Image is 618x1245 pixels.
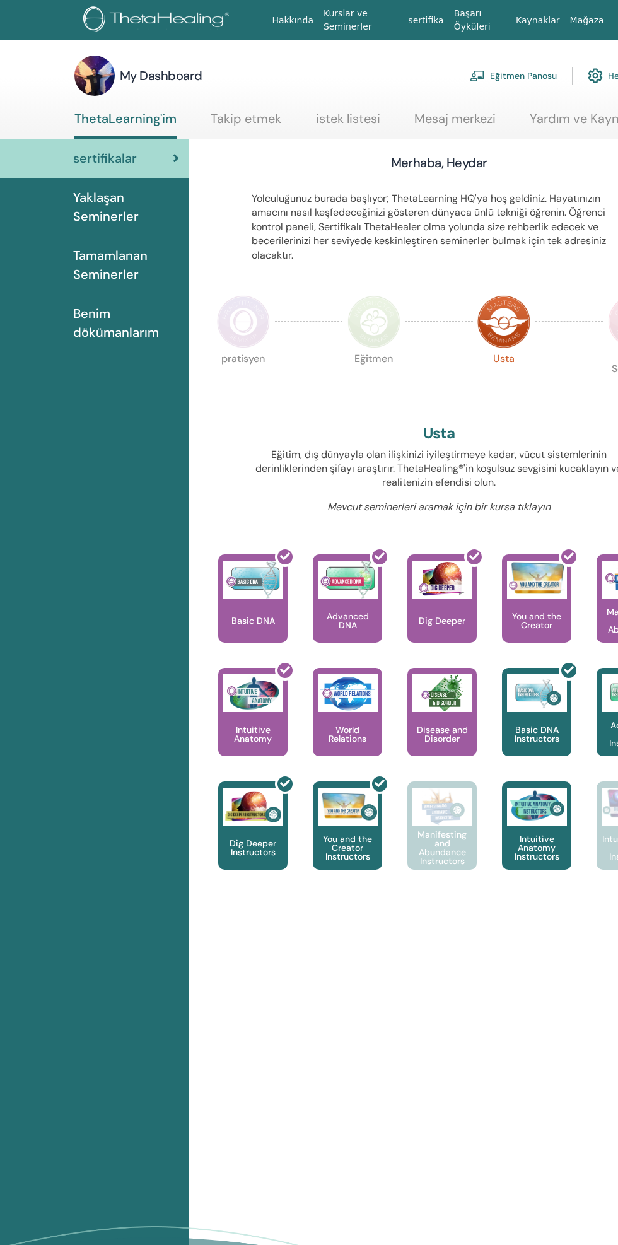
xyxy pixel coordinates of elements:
img: Instructor [347,295,400,348]
a: Kurslar ve Seminerler [318,2,403,38]
p: World Relations [313,725,382,743]
img: default.jpg [74,56,115,96]
a: Advanced DNA Advanced DNA [313,554,382,668]
p: Advanced DNA [313,612,382,629]
img: You and the Creator [507,561,567,595]
a: Intuitive Anatomy Instructors Intuitive Anatomy Instructors [502,781,571,895]
a: You and the Creator You and the Creator [502,554,571,668]
img: chalkboard-teacher.svg [470,70,485,81]
a: Manifesting and Abundance Instructors Manifesting and Abundance Instructors [407,781,477,895]
a: istek listesi [316,111,380,136]
p: Intuitive Anatomy [218,725,288,743]
span: Benim dökümanlarım [73,304,179,342]
a: Basic DNA Basic DNA [218,554,288,668]
img: You and the Creator Instructors [318,788,378,826]
a: Intuitive Anatomy Intuitive Anatomy [218,668,288,781]
a: Eğitmen Panosu [470,62,557,90]
img: Basic DNA Instructors [507,674,567,712]
a: You and the Creator Instructors You and the Creator Instructors [313,781,382,895]
a: sertifika [403,9,448,32]
p: You and the Creator [502,612,571,629]
p: Disease and Disorder [407,725,477,743]
img: Master [477,295,530,348]
p: pratisyen [217,354,270,407]
img: Dig Deeper Instructors [223,788,283,826]
img: Intuitive Anatomy Instructors [507,788,567,826]
img: Basic DNA [223,561,283,599]
a: ThetaLearning'im [74,111,177,139]
a: Disease and Disorder Disease and Disorder [407,668,477,781]
h3: My Dashboard [120,67,202,85]
span: sertifikalar [73,149,137,168]
img: Disease and Disorder [412,674,472,712]
a: Kaynaklar [511,9,565,32]
a: Takip etmek [211,111,281,136]
a: Dig Deeper Dig Deeper [407,554,477,668]
a: Başarı Öyküleri [449,2,511,38]
h3: Merhaba, Heydar [391,154,487,172]
p: Dig Deeper Instructors [218,839,288,856]
p: Usta [477,354,530,407]
img: Intuitive Anatomy [223,674,283,712]
span: Tamamlanan Seminerler [73,246,179,284]
img: Practitioner [217,295,270,348]
p: You and the Creator Instructors [313,834,382,861]
a: Hakkında [267,9,318,32]
a: World Relations World Relations [313,668,382,781]
p: Intuitive Anatomy Instructors [502,834,571,861]
p: Basic DNA Instructors [502,725,571,743]
img: cog.svg [588,65,603,86]
img: World Relations [318,674,378,712]
img: logo.png [83,6,234,35]
a: Dig Deeper Instructors Dig Deeper Instructors [218,781,288,895]
a: Mağaza [565,9,609,32]
p: Eğitmen [347,354,400,407]
img: Advanced DNA [318,561,378,599]
a: Basic DNA Instructors Basic DNA Instructors [502,668,571,781]
span: Yaklaşan Seminerler [73,188,179,226]
img: Dig Deeper [412,561,472,599]
p: Manifesting and Abundance Instructors [407,830,477,865]
h2: Usta [423,424,455,443]
img: Manifesting and Abundance Instructors [412,788,472,826]
p: Dig Deeper [414,616,470,625]
a: Mesaj merkezi [414,111,496,136]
